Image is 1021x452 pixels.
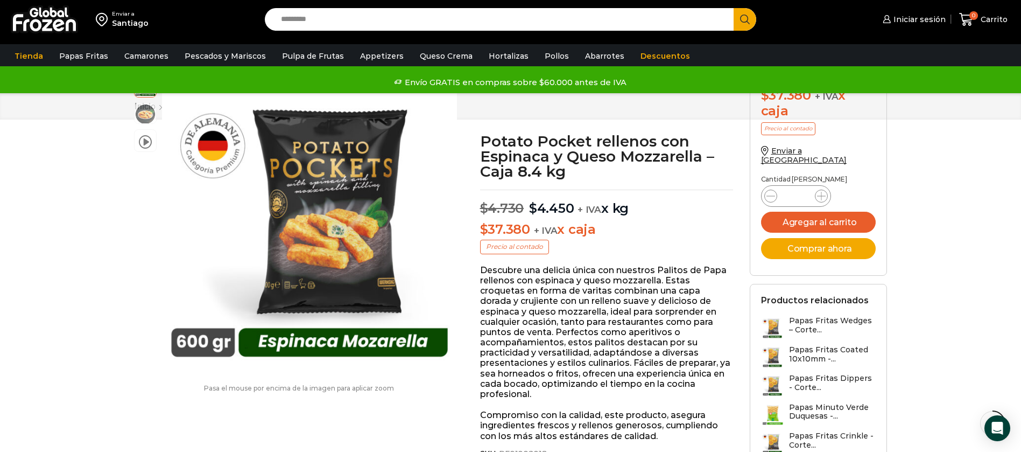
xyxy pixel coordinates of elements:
[761,176,876,183] p: Cantidad [PERSON_NAME]
[480,200,488,216] span: $
[135,103,156,125] span: papas-pockets-2
[480,134,734,179] h1: Potato Pocket rellenos con Espinaca y Queso Mozzarella – Caja 8.4 kg
[761,403,876,426] a: Papas Minuto Verde Duquesas -...
[789,432,876,450] h3: Papas Fritas Crinkle - Corte...
[9,46,48,66] a: Tienda
[635,46,695,66] a: Descuentos
[734,8,756,31] button: Search button
[179,46,271,66] a: Pescados y Mariscos
[969,11,978,20] span: 0
[984,415,1010,441] div: Open Intercom Messenger
[956,7,1010,32] a: 0 Carrito
[134,385,464,392] p: Pasa el mouse por encima de la imagen para aplicar zoom
[761,295,869,305] h2: Productos relacionados
[761,345,876,368] a: Papas Fritas Coated 10x10mm -...
[789,374,876,392] h3: Papas Fritas Dippers - Corte...
[789,403,876,421] h3: Papas Minuto Verde Duquesas -...
[414,46,478,66] a: Queso Crema
[978,14,1008,25] span: Carrito
[534,225,558,236] span: + IVA
[480,221,488,237] span: $
[815,91,839,102] span: + IVA
[761,146,847,165] a: Enviar a [GEOGRAPHIC_DATA]
[480,222,734,238] p: x caja
[480,221,530,237] bdi: 37.380
[789,316,876,335] h3: Papas Fritas Wedges – Corte...
[480,265,734,399] p: Descubre una delicia única con nuestros Palitos de Papa rellenos con espinaca y queso mozzarella....
[891,14,946,25] span: Iniciar sesión
[761,88,876,119] div: x caja
[277,46,349,66] a: Pulpa de Frutas
[480,240,549,254] p: Precio al contado
[480,410,734,441] p: Compromiso con la calidad, este producto, asegura ingredientes frescos y rellenos generosos, cump...
[578,204,601,215] span: + IVA
[54,46,114,66] a: Papas Fritas
[880,9,946,30] a: Iniciar sesión
[529,200,574,216] bdi: 4.450
[483,46,534,66] a: Hortalizas
[529,200,537,216] span: $
[580,46,630,66] a: Abarrotes
[761,374,876,397] a: Papas Fritas Dippers - Corte...
[761,238,876,259] button: Comprar ahora
[112,18,149,29] div: Santiago
[786,189,806,204] input: Product quantity
[112,10,149,18] div: Enviar a
[761,122,815,135] p: Precio al contado
[96,10,112,29] img: address-field-icon.svg
[761,212,876,233] button: Agregar al carrito
[539,46,574,66] a: Pollos
[789,345,876,364] h3: Papas Fritas Coated 10x10mm -...
[480,200,524,216] bdi: 4.730
[761,87,811,103] bdi: 37.380
[119,46,174,66] a: Camarones
[761,87,769,103] span: $
[480,190,734,217] p: x kg
[355,46,409,66] a: Appetizers
[761,316,876,339] a: Papas Fritas Wedges – Corte...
